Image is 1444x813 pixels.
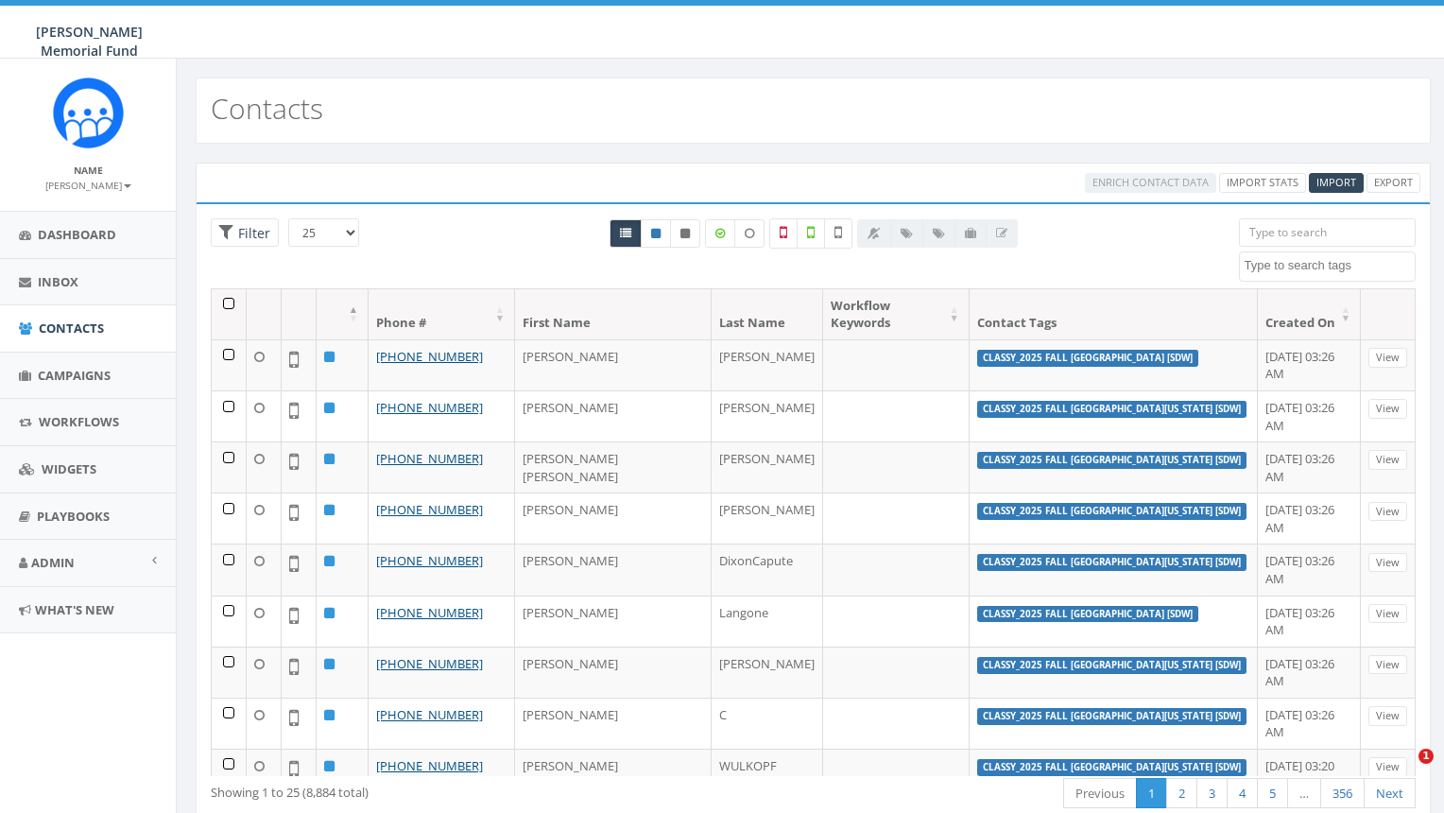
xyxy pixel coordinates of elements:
td: [PERSON_NAME] [515,544,712,595]
a: [PERSON_NAME] [45,176,131,193]
iframe: Intercom live chat [1380,749,1425,794]
span: What's New [35,601,114,618]
td: [PERSON_NAME] [712,441,823,493]
div: Showing 1 to 25 (8,884 total) [211,776,696,802]
h2: Contacts [211,93,323,124]
td: WULKOPF [712,749,823,800]
small: Name [74,164,103,177]
span: Contacts [39,320,104,337]
td: [PERSON_NAME] [515,390,712,441]
a: 356 [1320,778,1365,809]
td: [DATE] 03:26 AM [1258,390,1361,441]
th: Last Name [712,289,823,339]
a: View [1368,553,1407,573]
a: Import Stats [1219,173,1306,193]
label: classy_2025 Fall [GEOGRAPHIC_DATA][US_STATE] [SDW] [977,657,1246,674]
a: [PHONE_NUMBER] [376,757,483,774]
a: 4 [1227,778,1258,809]
a: [PHONE_NUMBER] [376,450,483,467]
label: classy_2025 Fall [GEOGRAPHIC_DATA][US_STATE] [SDW] [977,554,1246,571]
td: [PERSON_NAME] [PERSON_NAME] [515,441,712,493]
label: Data not Enriched [734,219,765,248]
td: C [712,698,823,749]
a: View [1368,399,1407,419]
label: classy_2025 Fall [GEOGRAPHIC_DATA][US_STATE] [SDW] [977,452,1246,469]
td: [DATE] 03:26 AM [1258,493,1361,544]
span: [PERSON_NAME] Memorial Fund [36,23,143,60]
a: All contacts [610,219,642,248]
td: [PERSON_NAME] [515,596,712,647]
a: 3 [1196,778,1228,809]
label: classy_2025 Fall [GEOGRAPHIC_DATA][US_STATE] [SDW] [977,759,1246,776]
td: [PERSON_NAME] [712,390,823,441]
td: [PERSON_NAME] [515,698,712,749]
span: Inbox [38,273,78,290]
a: View [1368,502,1407,522]
a: [PHONE_NUMBER] [376,501,483,518]
a: View [1368,655,1407,675]
th: Workflow Keywords: activate to sort column ascending [823,289,970,339]
a: [PHONE_NUMBER] [376,399,483,416]
span: Campaigns [38,367,111,384]
td: [DATE] 03:26 AM [1258,698,1361,749]
a: Active [641,219,671,248]
td: [PERSON_NAME] [515,749,712,800]
label: classy_2025 Fall [GEOGRAPHIC_DATA][US_STATE] [SDW] [977,708,1246,725]
span: Playbooks [37,508,110,525]
span: 1 [1418,749,1434,764]
a: View [1368,757,1407,777]
span: CSV files only [1316,175,1356,189]
a: Next [1364,778,1416,809]
td: [PERSON_NAME] [515,647,712,698]
td: [DATE] 03:26 AM [1258,647,1361,698]
a: Export [1367,173,1420,193]
th: Phone #: activate to sort column ascending [369,289,515,339]
span: Advance Filter [211,218,279,248]
span: Workflows [39,413,119,430]
a: View [1368,348,1407,368]
th: Created On: activate to sort column ascending [1258,289,1361,339]
td: [DATE] 03:26 AM [1258,544,1361,595]
span: Filter [233,224,270,242]
label: classy_2025 Fall [GEOGRAPHIC_DATA][US_STATE] [SDW] [977,503,1246,520]
a: View [1368,604,1407,624]
td: [DATE] 03:26 AM [1258,339,1361,390]
label: Not Validated [824,218,852,249]
a: 5 [1257,778,1288,809]
th: First Name [515,289,712,339]
td: DixonCapute [712,544,823,595]
span: Widgets [42,460,96,477]
span: Admin [31,554,75,571]
span: Import [1316,175,1356,189]
td: [DATE] 03:20 AM [1258,749,1361,800]
a: [PHONE_NUMBER] [376,348,483,365]
a: [PHONE_NUMBER] [376,604,483,621]
a: Opted Out [670,219,700,248]
td: [DATE] 03:26 AM [1258,596,1361,647]
label: classy_2025 Fall [GEOGRAPHIC_DATA][US_STATE] [SDW] [977,401,1246,418]
td: Langone [712,596,823,647]
a: 2 [1166,778,1197,809]
label: Validated [797,218,825,249]
a: [PHONE_NUMBER] [376,552,483,569]
th: Contact Tags [970,289,1258,339]
i: This phone number is unsubscribed and has opted-out of all texts. [680,228,690,239]
img: Rally_Corp_Icon.png [53,78,124,148]
td: [PERSON_NAME] [515,339,712,390]
a: [PHONE_NUMBER] [376,655,483,672]
small: [PERSON_NAME] [45,179,131,192]
input: Type to search [1239,218,1417,247]
i: This phone number is subscribed and will receive texts. [651,228,661,239]
td: [PERSON_NAME] [712,647,823,698]
label: Data Enriched [705,219,735,248]
td: [PERSON_NAME] [712,493,823,544]
textarea: Search [1245,257,1416,274]
td: [PERSON_NAME] [515,493,712,544]
a: 1 [1136,778,1167,809]
td: [DATE] 03:26 AM [1258,441,1361,493]
label: classy_2025 Fall [GEOGRAPHIC_DATA] [SDW] [977,350,1198,367]
a: View [1368,450,1407,470]
a: Import [1309,173,1364,193]
a: … [1287,778,1321,809]
a: Previous [1063,778,1137,809]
